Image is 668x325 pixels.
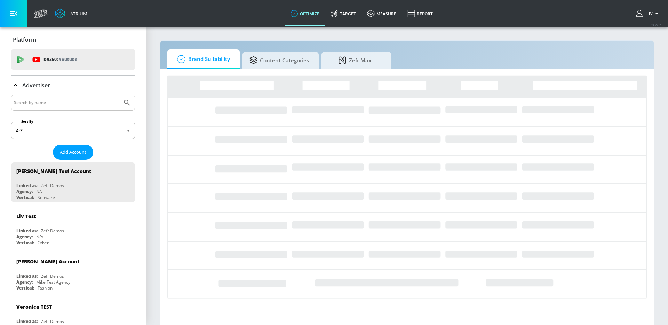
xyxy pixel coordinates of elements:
a: Report [402,1,438,26]
div: Linked as: [16,228,38,234]
label: Sort By [20,119,35,124]
div: Liv TestLinked as:Zefr DemosAgency:N/AVertical:Other [11,208,135,247]
a: optimize [285,1,325,26]
div: Liv Test [16,213,36,220]
div: NA [36,189,42,195]
div: Software [38,195,55,200]
span: Add Account [60,148,86,156]
div: [PERSON_NAME] Test Account [16,168,91,174]
div: Vertical: [16,195,34,200]
div: DV360: Youtube [11,49,135,70]
span: v 4.22.2 [651,23,661,27]
div: A-Z [11,122,135,139]
div: Mike Test Agency [36,279,70,285]
p: Youtube [59,56,77,63]
button: Liv [636,9,661,18]
div: Zefr Demos [41,318,64,324]
span: Brand Suitability [174,51,230,68]
span: login as: liv.ho@zefr.com [644,11,653,16]
span: Content Categories [249,52,309,69]
div: Zefr Demos [41,183,64,189]
div: Other [38,240,49,246]
div: Platform [11,30,135,49]
p: Platform [13,36,36,43]
div: Fashion [38,285,53,291]
div: [PERSON_NAME] Account [16,258,79,265]
div: [PERSON_NAME] AccountLinked as:Zefr DemosAgency:Mike Test AgencyVertical:Fashion [11,253,135,293]
a: Atrium [55,8,87,19]
p: DV360: [43,56,77,63]
a: Target [325,1,361,26]
a: measure [361,1,402,26]
div: Zefr Demos [41,228,64,234]
div: Agency: [16,189,33,195]
div: Agency: [16,279,33,285]
div: Linked as: [16,318,38,324]
p: Advertiser [22,81,50,89]
div: Advertiser [11,76,135,95]
div: Linked as: [16,273,38,279]
div: [PERSON_NAME] Test AccountLinked as:Zefr DemosAgency:NAVertical:Software [11,162,135,202]
input: Search by name [14,98,119,107]
button: Add Account [53,145,93,160]
span: Zefr Max [328,52,381,69]
div: Atrium [67,10,87,17]
div: Vertical: [16,240,34,246]
div: N/A [36,234,43,240]
div: Veronica TEST [16,303,52,310]
div: Zefr Demos [41,273,64,279]
div: Linked as: [16,183,38,189]
div: Agency: [16,234,33,240]
div: Vertical: [16,285,34,291]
